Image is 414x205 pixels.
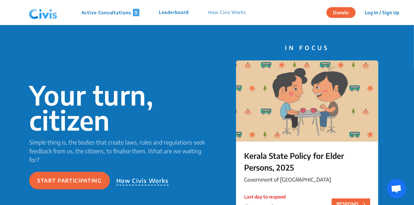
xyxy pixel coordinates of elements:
img: navlogo.png [26,3,60,22]
p: Government of [GEOGRAPHIC_DATA] [244,176,370,184]
button: Start participating [29,172,110,189]
button: Donate [326,7,356,18]
p: Kerala State Policy for Elder Persons, 2025 [244,150,370,173]
button: Log In / Sign Up [361,7,404,18]
p: Leaderboard [159,9,189,16]
p: Active Consultations [81,9,139,16]
p: How Civis Works [208,9,246,16]
p: IN FOCUS [236,43,378,52]
span: 9 [133,9,139,16]
p: Simple thing is, the bodies that create laws, rules and regulations seek feedback from us, the ci... [29,138,207,164]
p: Last day to respond [244,193,286,200]
a: Open chat [387,179,406,199]
a: Donate [326,9,361,15]
p: How Civis Works [116,176,169,186]
p: Your turn, citizen [29,83,207,133]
